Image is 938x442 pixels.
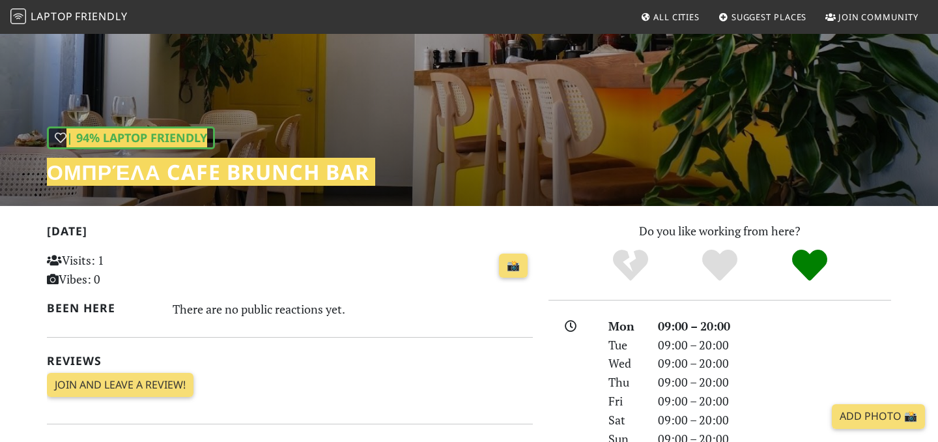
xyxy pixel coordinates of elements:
div: 09:00 – 20:00 [650,411,899,430]
a: LaptopFriendly LaptopFriendly [10,6,128,29]
div: 09:00 – 20:00 [650,373,899,392]
a: Join Community [820,5,924,29]
div: Tue [601,336,650,355]
div: 09:00 – 20:00 [650,392,899,411]
div: 09:00 – 20:00 [650,317,899,336]
div: There are no public reactions yet. [173,299,533,319]
h2: Been here [47,301,157,315]
div: Sat [601,411,650,430]
div: Yes [675,248,765,284]
div: Definitely! [765,248,855,284]
div: Mon [601,317,650,336]
a: All Cities [635,5,705,29]
div: 09:00 – 20:00 [650,336,899,355]
div: | 94% Laptop Friendly [47,126,215,149]
p: Visits: 1 Vibes: 0 [47,251,199,289]
h1: Ομπρέλα Cafe Brunch Bar [47,160,369,184]
div: Wed [601,354,650,373]
p: Do you like working from here? [548,222,891,241]
div: Fri [601,392,650,411]
span: Join Community [838,11,918,23]
div: No [586,248,675,284]
a: 📸 [499,254,528,278]
span: Suggest Places [732,11,807,23]
span: Laptop [31,9,73,23]
div: Thu [601,373,650,392]
div: 09:00 – 20:00 [650,354,899,373]
span: Friendly [75,9,127,23]
span: All Cities [653,11,700,23]
a: Suggest Places [713,5,812,29]
h2: Reviews [47,354,533,368]
a: Join and leave a review! [47,373,193,398]
h2: [DATE] [47,224,533,243]
img: LaptopFriendly [10,8,26,24]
